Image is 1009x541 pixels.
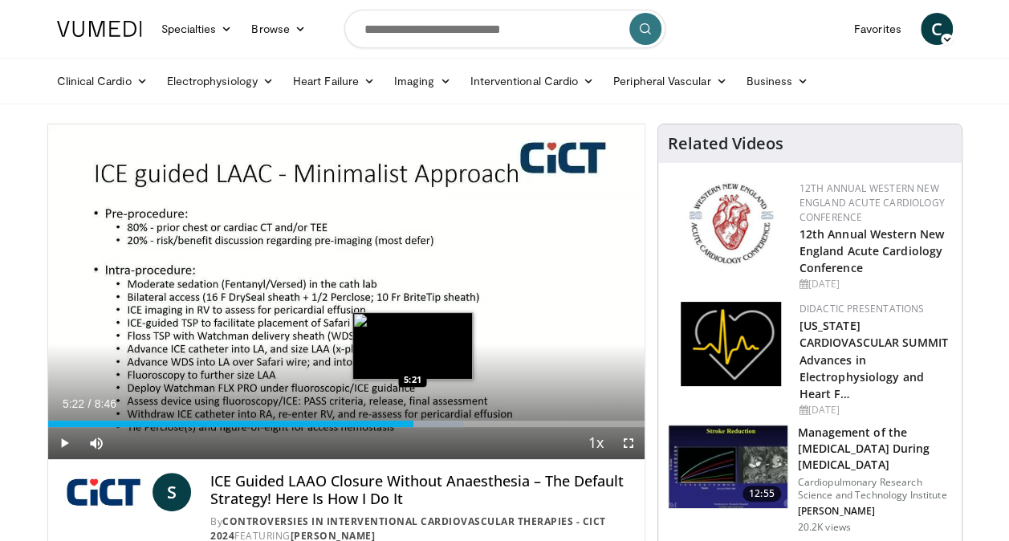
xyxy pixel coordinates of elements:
a: [US_STATE] CARDIOVASCULAR SUMMIT Advances in Electrophysiology and Heart F… [799,318,948,401]
img: VuMedi Logo [57,21,142,37]
div: [DATE] [799,277,949,291]
div: [DATE] [799,403,949,417]
h3: Management of the [MEDICAL_DATA] During [MEDICAL_DATA] [798,425,952,473]
video-js: Video Player [48,124,645,460]
input: Search topics, interventions [344,10,665,48]
div: Didactic Presentations [799,302,949,316]
button: Play [48,427,80,459]
a: C [921,13,953,45]
a: 12:55 Management of the [MEDICAL_DATA] During [MEDICAL_DATA] Cardiopulmonary Research Science and... [668,425,952,534]
a: S [153,473,191,511]
a: Imaging [384,65,461,97]
div: Progress Bar [48,421,645,427]
a: Clinical Cardio [47,65,157,97]
span: 8:46 [95,397,116,410]
a: Specialties [152,13,242,45]
span: 5:22 [63,397,84,410]
a: Browse [242,13,315,45]
a: Peripheral Vascular [604,65,736,97]
a: Interventional Cardio [461,65,604,97]
button: Playback Rate [580,427,612,459]
span: / [88,397,92,410]
p: 20.2K views [798,521,851,534]
p: Cardiopulmonary Research Science and Technology Institute [798,476,952,502]
p: [PERSON_NAME] [798,505,952,518]
img: 1860aa7a-ba06-47e3-81a4-3dc728c2b4cf.png.150x105_q85_autocrop_double_scale_upscale_version-0.2.png [681,302,781,386]
img: ASqSTwfBDudlPt2X4xMDoxOjAxMTuB36.150x105_q85_crop-smart_upscale.jpg [669,425,787,509]
a: 12th Annual Western New England Acute Cardiology Conference [799,181,945,224]
a: Business [736,65,818,97]
h4: ICE Guided LAAO Closure Without Anaesthesia – The Default Strategy! Here Is How I Do It [210,473,631,507]
a: Favorites [844,13,911,45]
img: 0954f259-7907-4053-a817-32a96463ecc8.png.150x105_q85_autocrop_double_scale_upscale_version-0.2.png [686,181,775,266]
h4: Related Videos [668,134,783,153]
button: Mute [80,427,112,459]
span: 12:55 [743,486,781,502]
img: Controversies in Interventional Cardiovascular Therapies - CICT 2024 [61,473,147,511]
a: 12th Annual Western New England Acute Cardiology Conference [799,226,944,275]
a: Heart Failure [283,65,384,97]
img: image.jpeg [352,312,473,380]
a: Electrophysiology [157,65,283,97]
button: Fullscreen [612,427,645,459]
